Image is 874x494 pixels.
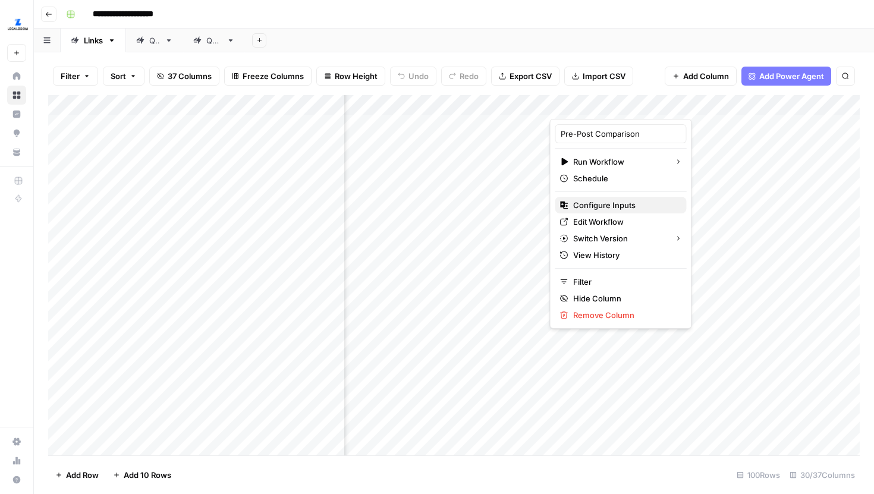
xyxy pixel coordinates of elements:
a: Home [7,67,26,86]
a: Usage [7,451,26,470]
span: Switch Version [573,232,665,244]
div: Links [84,34,103,46]
div: QA2 [206,34,222,46]
a: Your Data [7,143,26,162]
img: LegalZoom Logo [7,14,29,35]
span: 37 Columns [168,70,212,82]
a: Links [61,29,126,52]
span: Add Column [683,70,729,82]
span: Row Height [335,70,378,82]
span: Undo [408,70,429,82]
div: QA [149,34,160,46]
span: Sort [111,70,126,82]
span: Hide Column [573,292,677,304]
span: Import CSV [583,70,625,82]
span: Remove Column [573,309,677,321]
button: Sort [103,67,144,86]
span: Edit Workflow [573,216,677,228]
button: Add 10 Rows [106,465,178,484]
span: Schedule [573,172,677,184]
a: Opportunities [7,124,26,143]
span: Filter [573,276,677,288]
button: Add Column [665,67,737,86]
button: Row Height [316,67,385,86]
span: Add Row [66,469,99,481]
a: Insights [7,105,26,124]
span: Configure Inputs [573,199,677,211]
button: Help + Support [7,470,26,489]
a: Settings [7,432,26,451]
span: Freeze Columns [243,70,304,82]
button: Import CSV [564,67,633,86]
button: Export CSV [491,67,559,86]
button: Freeze Columns [224,67,312,86]
button: Workspace: LegalZoom [7,10,26,39]
button: 37 Columns [149,67,219,86]
button: Redo [441,67,486,86]
span: Redo [460,70,479,82]
button: Add Row [48,465,106,484]
div: 30/37 Columns [785,465,860,484]
div: 100 Rows [732,465,785,484]
span: Filter [61,70,80,82]
button: Filter [53,67,98,86]
button: Add Power Agent [741,67,831,86]
a: Browse [7,86,26,105]
span: Run Workflow [573,156,665,168]
span: Export CSV [510,70,552,82]
span: View History [573,249,677,261]
span: Add 10 Rows [124,469,171,481]
a: QA [126,29,183,52]
span: Add Power Agent [759,70,824,82]
button: Undo [390,67,436,86]
a: QA2 [183,29,245,52]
